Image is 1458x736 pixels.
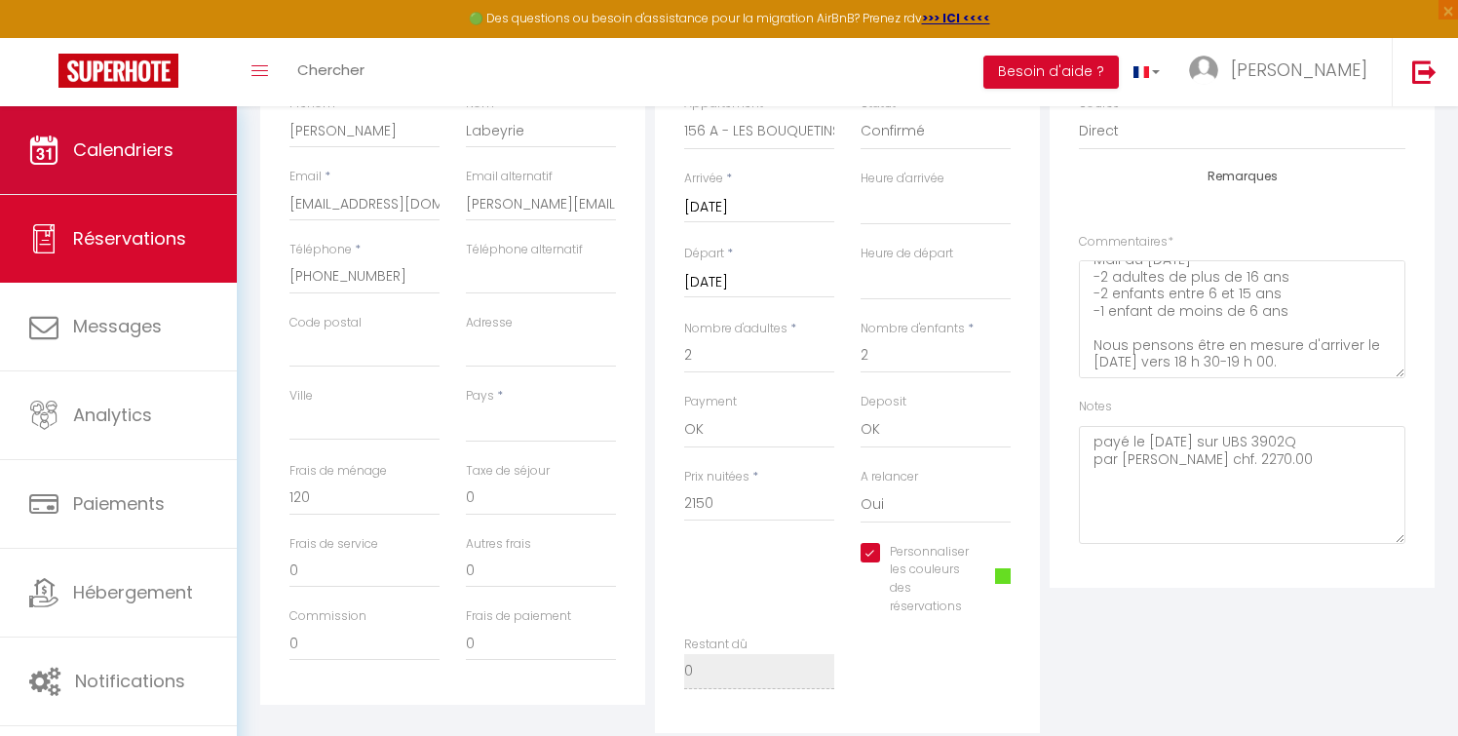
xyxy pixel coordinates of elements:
label: Nombre d'enfants [861,320,965,338]
label: Personnaliser les couleurs des réservations [880,543,971,616]
label: Nombre d'adultes [684,320,787,338]
img: logout [1412,59,1437,84]
label: Ville [289,387,313,406]
img: ... [1189,56,1218,85]
span: Analytics [73,403,152,427]
label: Commission [289,607,366,626]
span: Messages [73,314,162,338]
img: Super Booking [58,54,178,88]
label: Commentaires [1079,233,1173,252]
span: Hébergement [73,580,193,604]
label: Frais de service [289,535,378,554]
label: Taxe de séjour [466,462,550,481]
label: Payment [684,393,737,411]
label: Notes [1079,398,1112,416]
a: >>> ICI <<<< [922,10,990,26]
label: Email [289,168,322,186]
label: Heure de départ [861,245,953,263]
span: Chercher [297,59,364,80]
label: Prix nuitées [684,468,749,486]
label: Départ [684,245,724,263]
label: Deposit [861,393,906,411]
label: Heure d'arrivée [861,170,944,188]
label: A relancer [861,468,918,486]
label: Frais de paiement [466,607,571,626]
label: Email alternatif [466,168,553,186]
h4: Remarques [1079,170,1405,183]
span: Notifications [75,669,185,693]
span: Calendriers [73,137,173,162]
a: Chercher [283,38,379,106]
label: Téléphone [289,241,352,259]
label: Pays [466,387,494,406]
label: Adresse [466,314,513,332]
label: Autres frais [466,535,531,554]
label: Frais de ménage [289,462,387,481]
label: Restant dû [684,636,748,654]
a: ... [PERSON_NAME] [1174,38,1392,106]
label: Téléphone alternatif [466,241,583,259]
span: Paiements [73,491,165,516]
button: Besoin d'aide ? [983,56,1119,89]
label: Arrivée [684,170,723,188]
span: [PERSON_NAME] [1231,58,1367,82]
label: Code postal [289,314,362,332]
span: Réservations [73,226,186,251]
